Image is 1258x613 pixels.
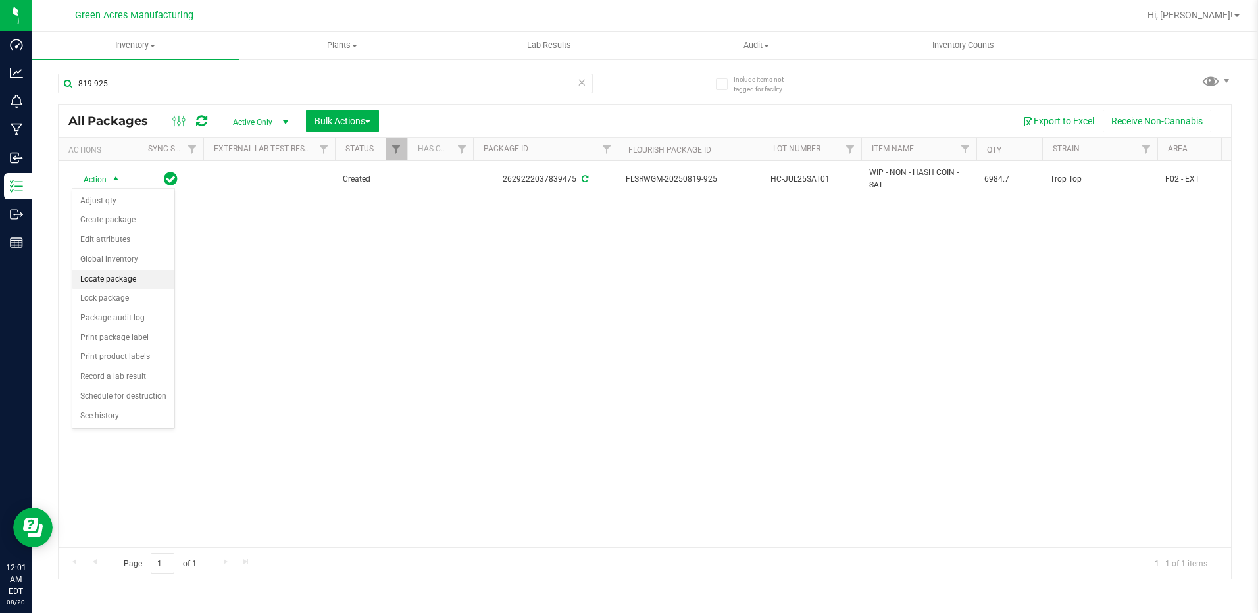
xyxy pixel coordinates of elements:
div: 2629222037839475 [471,173,620,185]
a: Lot Number [773,144,820,153]
inline-svg: Inbound [10,151,23,164]
span: Inventory Counts [915,39,1012,51]
a: Lab Results [445,32,653,59]
a: Qty [987,145,1001,155]
a: Area [1168,144,1188,153]
li: Edit attributes [72,230,174,250]
li: Print package label [72,328,174,348]
span: Clear [578,74,587,91]
a: Filter [1136,138,1157,160]
span: Green Acres Manufacturing [75,10,193,21]
span: Hi, [PERSON_NAME]! [1147,10,1233,20]
a: Inventory Counts [860,32,1067,59]
inline-svg: Analytics [10,66,23,80]
span: In Sync [164,170,178,188]
span: 1 - 1 of 1 items [1144,553,1218,573]
a: Filter [596,138,618,160]
a: Filter [451,138,473,160]
button: Receive Non-Cannabis [1103,110,1211,132]
p: 08/20 [6,597,26,607]
li: Adjust qty [72,191,174,211]
a: Filter [840,138,861,160]
span: Audit [653,39,859,51]
inline-svg: Inventory [10,180,23,193]
span: 6984.7 [984,173,1034,185]
a: Package ID [484,144,528,153]
span: Inventory [32,39,239,51]
th: Has COA [407,138,473,161]
a: Strain [1053,144,1080,153]
a: Filter [313,138,335,160]
iframe: Resource center [13,508,53,547]
span: Page of 1 [113,553,207,574]
a: Filter [955,138,976,160]
li: Record a lab result [72,367,174,387]
li: Create package [72,210,174,230]
button: Export to Excel [1015,110,1103,132]
a: Status [345,144,374,153]
span: Include items not tagged for facility [734,74,799,94]
li: Package audit log [72,308,174,328]
inline-svg: Manufacturing [10,123,23,136]
li: Global inventory [72,250,174,270]
button: Bulk Actions [306,110,379,132]
li: See history [72,406,174,426]
span: Action [72,170,107,189]
span: Plants [239,39,445,51]
inline-svg: Dashboard [10,38,23,51]
span: HC-JUL25SAT01 [770,173,853,185]
div: Actions [68,145,132,155]
a: Audit [653,32,860,59]
span: Created [343,173,399,185]
a: Filter [386,138,407,160]
a: Item Name [872,144,914,153]
span: F02 - EXT [1165,173,1248,185]
li: Lock package [72,289,174,308]
a: Inventory [32,32,239,59]
span: Sync from Compliance System [580,174,588,184]
a: Flourish Package ID [628,145,711,155]
span: Trop Top [1050,173,1149,185]
li: Locate package [72,270,174,289]
span: All Packages [68,114,161,128]
span: WIP - NON - HASH COIN - SAT [869,166,969,191]
a: External Lab Test Result [214,144,317,153]
inline-svg: Reports [10,236,23,249]
inline-svg: Outbound [10,208,23,221]
li: Schedule for destruction [72,387,174,406]
span: FLSRWGM-20250819-925 [626,173,755,185]
input: 1 [151,553,174,574]
a: Filter [182,138,203,160]
span: Lab Results [509,39,589,51]
input: Search Package ID, Item Name, SKU, Lot or Part Number... [58,74,593,93]
li: Print product labels [72,347,174,367]
p: 12:01 AM EDT [6,562,26,597]
span: select [108,170,124,189]
span: Bulk Actions [314,116,370,126]
a: Sync Status [148,144,199,153]
inline-svg: Monitoring [10,95,23,108]
a: Plants [239,32,446,59]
